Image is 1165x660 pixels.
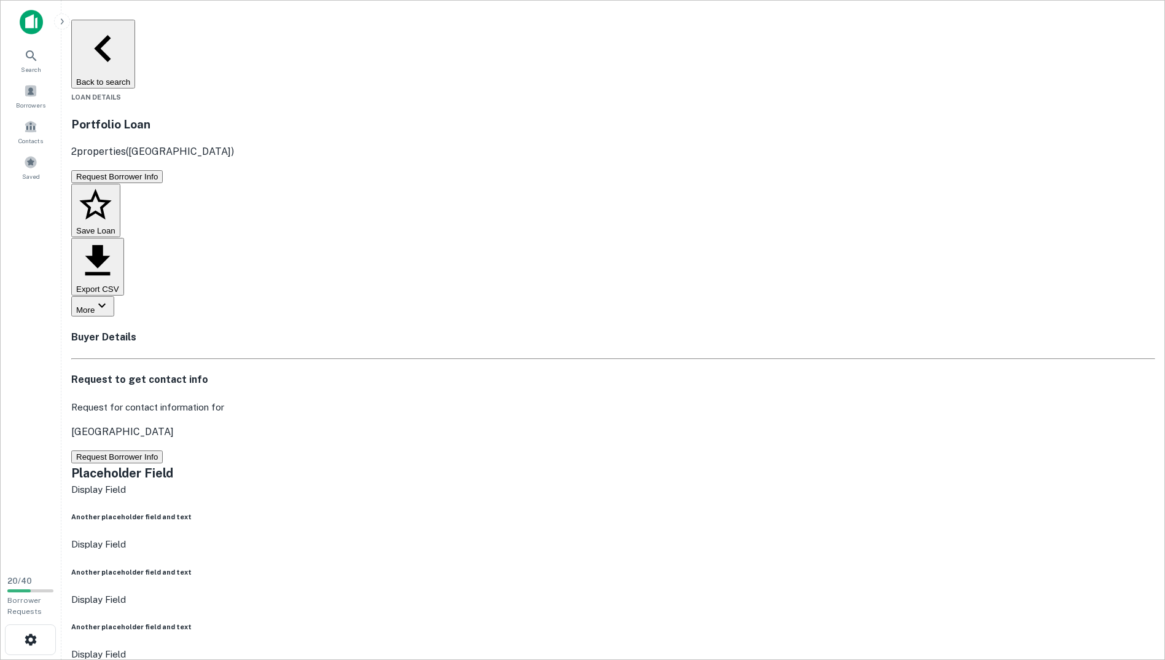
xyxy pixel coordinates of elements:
button: Back to search [71,20,135,88]
a: Contacts [4,115,58,148]
p: Display Field [71,482,1155,497]
img: capitalize-icon.png [20,10,43,34]
a: Borrowers [4,79,58,112]
button: Save Loan [71,184,120,238]
a: Search [4,44,58,77]
span: Contacts [18,136,43,146]
button: Request Borrower Info [71,170,163,183]
span: 20 / 40 [7,576,32,586]
button: More [71,296,114,316]
a: Saved [4,151,58,184]
p: Display Field [71,537,1155,552]
button: Request Borrower Info [71,450,163,463]
span: Borrower Requests [7,596,42,616]
span: Search [21,65,41,74]
p: [GEOGRAPHIC_DATA] [71,425,1155,439]
span: Saved [22,171,40,181]
h6: Another placeholder field and text [71,622,1155,632]
h5: Placeholder Field [71,464,1155,482]
h6: Another placeholder field and text [71,567,1155,577]
iframe: Chat Widget [1104,562,1165,621]
p: Display Field [71,592,1155,607]
span: Loan Details [71,93,121,101]
p: 2 properties ([GEOGRAPHIC_DATA]) [71,144,1155,159]
h3: Portfolio Loan [71,116,1155,133]
h4: Request to get contact info [71,372,1155,387]
h6: Another placeholder field and text [71,512,1155,522]
span: Borrowers [16,100,45,110]
h4: Buyer Details [71,330,1155,345]
p: Request for contact information for [71,400,1155,415]
button: Export CSV [71,238,124,296]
